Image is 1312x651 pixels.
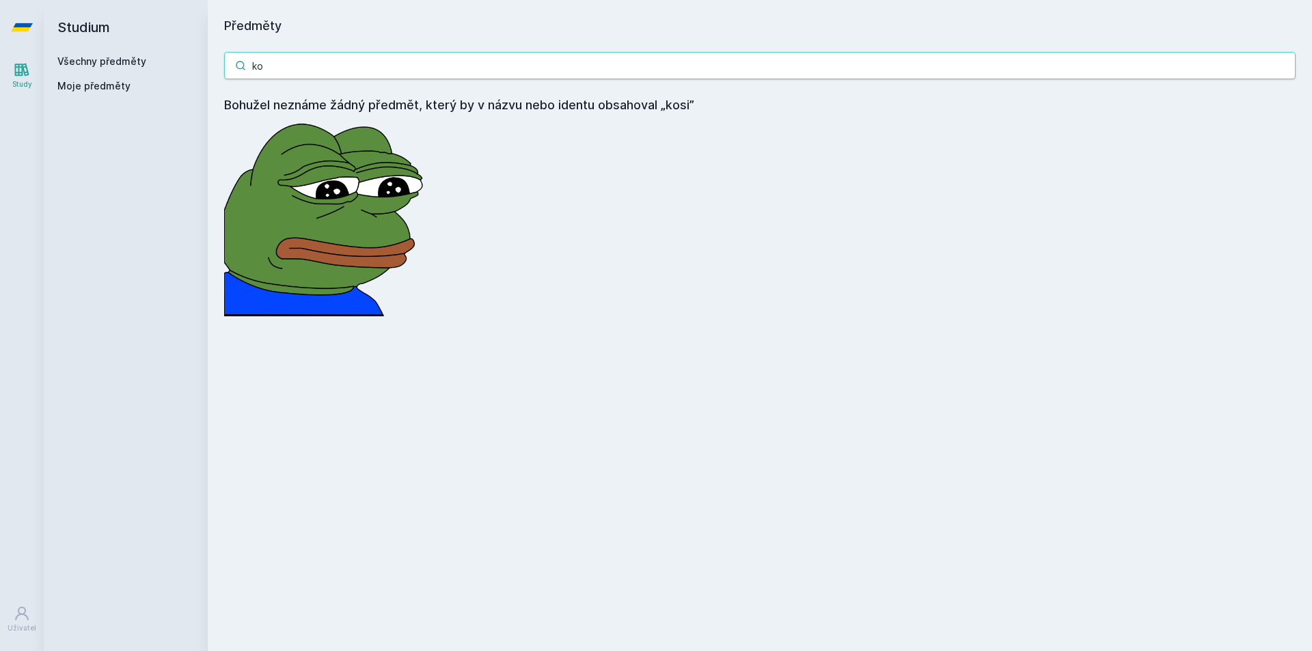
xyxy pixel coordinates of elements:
[3,55,41,96] a: Study
[3,598,41,640] a: Uživatel
[224,96,1296,115] h4: Bohužel neznáme žádný předmět, který by v názvu nebo identu obsahoval „kosi”
[12,79,32,89] div: Study
[224,115,429,316] img: error_picture.png
[8,623,36,633] div: Uživatel
[57,79,131,93] span: Moje předměty
[224,16,1296,36] h1: Předměty
[224,52,1296,79] input: Název nebo ident předmětu…
[57,55,146,67] a: Všechny předměty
